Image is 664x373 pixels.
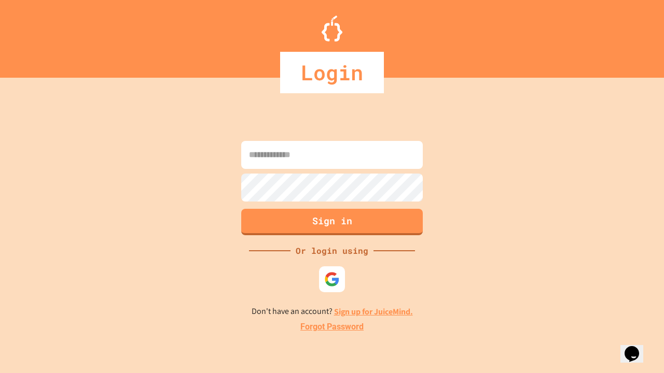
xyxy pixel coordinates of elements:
[300,321,364,333] a: Forgot Password
[620,332,654,363] iframe: chat widget
[241,209,423,235] button: Sign in
[578,286,654,331] iframe: chat widget
[322,16,342,41] img: Logo.svg
[280,52,384,93] div: Login
[290,245,374,257] div: Or login using
[334,306,413,317] a: Sign up for JuiceMind.
[324,271,340,287] img: google-icon.svg
[252,305,413,318] p: Don't have an account?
